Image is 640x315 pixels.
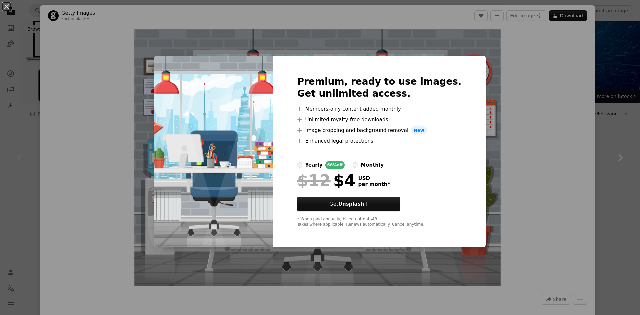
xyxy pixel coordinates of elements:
input: yearly66%off [297,162,302,168]
div: * When paid annually, billed upfront $48 Taxes where applicable. Renews automatically. Cancel any... [297,217,461,227]
h2: Premium, ready to use images. Get unlimited access. [297,76,461,100]
li: Enhanced legal protections [297,137,461,145]
li: Members-only content added monthly [297,105,461,113]
img: premium_vector-1697729510037-b7f652020cb1 [154,56,273,248]
strong: Unsplash+ [338,201,368,207]
div: $4 [297,172,355,189]
div: 66% off [325,161,345,169]
span: USD [358,175,390,181]
span: New [411,126,427,134]
div: monthly [361,161,384,169]
span: $12 [297,172,330,189]
li: Unlimited royalty-free downloads [297,116,461,124]
input: monthly [353,162,358,168]
li: Image cropping and background removal [297,126,461,134]
div: yearly [305,161,322,169]
span: per month * [358,181,390,187]
button: GetUnsplash+ [297,197,400,211]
